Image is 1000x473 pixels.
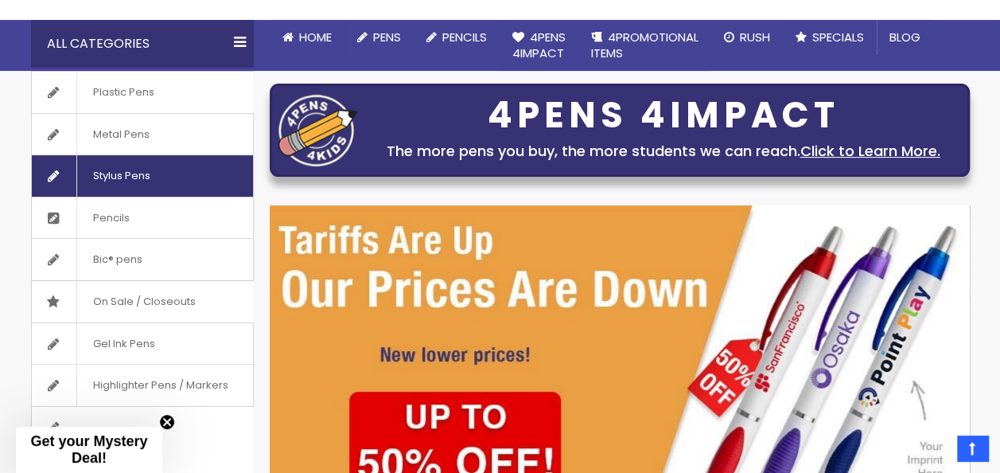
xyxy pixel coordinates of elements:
span: Metal Pens [76,114,165,155]
span: Pencils [76,197,146,239]
span: On Sale / Closeouts [76,281,212,322]
a: 4Pens4impact [500,20,578,72]
a: Pencils [414,20,500,55]
span: Home [299,29,332,45]
div: All Categories [31,20,254,68]
div: Get your Mystery Deal!Close teaser [16,427,162,473]
a: Click to Learn More. [800,141,940,161]
span: Stylus Pens [76,155,166,197]
a: Pencils [32,197,253,239]
a: Blog [877,20,933,55]
a: Bic® pens [32,239,253,280]
span: Pencils [442,29,487,45]
span: 4Pens 4impact [512,29,566,61]
a: Pens [344,20,414,55]
span: Bic® pens [76,239,158,280]
a: Specials [783,20,877,55]
span: Get your Mystery Deal! [30,433,147,466]
span: 4PROMOTIONAL ITEMS [591,29,698,61]
span: Highlighter Pens / Markers [76,365,244,406]
div: 4PENS 4IMPACT [366,99,961,132]
span: Specials [812,29,864,45]
img: four_pen_logo.png [278,94,358,166]
span: Plastic Pens [76,72,170,113]
div: The more pens you buy, the more students we can reach. [366,140,961,162]
a: On Sale / Closeouts [32,281,253,322]
button: Close teaser [159,414,175,430]
a: 4PROMOTIONALITEMS [578,20,711,72]
span: Rush [740,29,770,45]
a: Metal Pens [32,114,253,155]
span: Blog [889,29,920,45]
a: Highlighter Pens / Markers [32,365,253,406]
a: Rush [711,20,783,55]
a: Stylus Pens [32,155,253,197]
a: Plastic Pens [32,72,253,113]
a: Home [270,20,344,55]
span: Gel Ink Pens [76,323,171,365]
a: Gel Ink Pens [32,323,253,365]
span: Pens [373,29,401,45]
